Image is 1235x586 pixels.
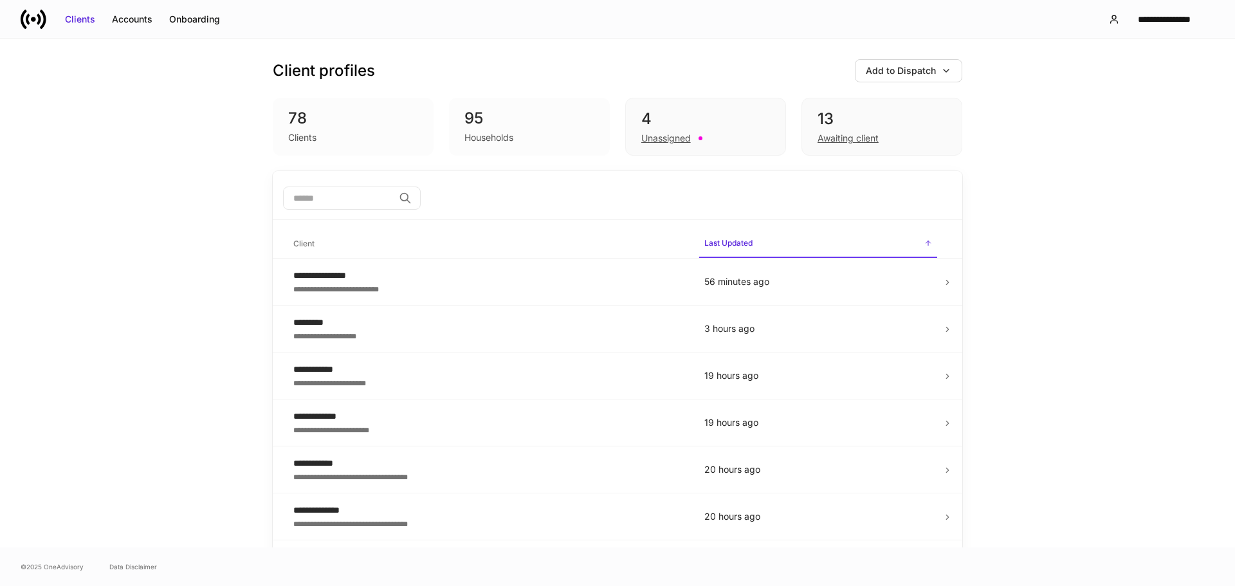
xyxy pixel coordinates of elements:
[109,562,157,572] a: Data Disclaimer
[704,416,932,429] p: 19 hours ago
[288,108,418,129] div: 78
[464,131,513,144] div: Households
[293,237,315,250] h6: Client
[704,369,932,382] p: 19 hours ago
[104,9,161,30] button: Accounts
[704,275,932,288] p: 56 minutes ago
[288,231,689,257] span: Client
[273,60,375,81] h3: Client profiles
[161,9,228,30] button: Onboarding
[704,510,932,523] p: 20 hours ago
[112,13,152,26] div: Accounts
[704,237,753,249] h6: Last Updated
[699,230,937,258] span: Last Updated
[21,562,84,572] span: © 2025 OneAdvisory
[855,59,962,82] button: Add to Dispatch
[464,108,594,129] div: 95
[704,322,932,335] p: 3 hours ago
[818,132,879,145] div: Awaiting client
[704,463,932,476] p: 20 hours ago
[641,109,770,129] div: 4
[818,109,946,129] div: 13
[866,64,936,77] div: Add to Dispatch
[288,131,316,144] div: Clients
[641,132,691,145] div: Unassigned
[169,13,220,26] div: Onboarding
[57,9,104,30] button: Clients
[801,98,962,156] div: 13Awaiting client
[65,13,95,26] div: Clients
[625,98,786,156] div: 4Unassigned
